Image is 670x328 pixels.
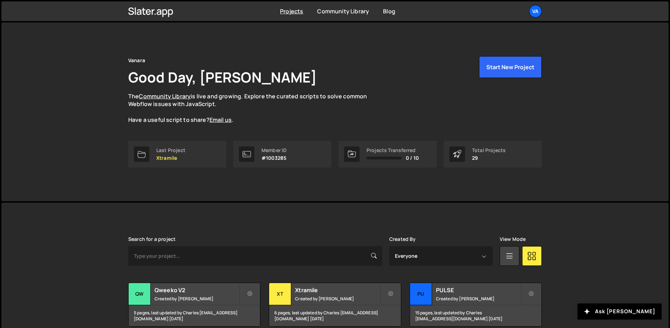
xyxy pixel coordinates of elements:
[269,283,291,305] div: Xt
[128,141,226,168] a: Last Project Xtramile
[410,305,541,326] div: 15 pages, last updated by Charles [EMAIL_ADDRESS][DOMAIN_NAME] [DATE]
[128,283,260,327] a: Qw Qweeko V2 Created by [PERSON_NAME] 5 pages, last updated by Charles [EMAIL_ADDRESS][DOMAIN_NAM...
[128,56,145,65] div: Vanara
[472,155,506,161] p: 29
[295,296,380,302] small: Created by [PERSON_NAME]
[269,305,401,326] div: 6 pages, last updated by Charles [EMAIL_ADDRESS][DOMAIN_NAME] [DATE]
[128,67,317,87] h1: Good Day, [PERSON_NAME]
[367,147,419,153] div: Projects Transferred
[210,116,232,124] a: Email us
[472,147,506,153] div: Total Projects
[261,147,287,153] div: Member ID
[383,7,395,15] a: Blog
[128,92,381,124] p: The is live and growing. Explore the curated scripts to solve common Webflow issues with JavaScri...
[529,5,542,18] a: Va
[139,92,191,100] a: Community Library
[436,286,520,294] h2: PULSE
[436,296,520,302] small: Created by [PERSON_NAME]
[269,283,401,327] a: Xt Xtramile Created by [PERSON_NAME] 6 pages, last updated by Charles [EMAIL_ADDRESS][DOMAIN_NAME...
[280,7,303,15] a: Projects
[129,305,260,326] div: 5 pages, last updated by Charles [EMAIL_ADDRESS][DOMAIN_NAME] [DATE]
[479,56,542,78] button: Start New Project
[500,236,526,242] label: View Mode
[156,155,185,161] p: Xtramile
[317,7,369,15] a: Community Library
[155,296,239,302] small: Created by [PERSON_NAME]
[261,155,287,161] p: #1003285
[389,236,416,242] label: Created By
[128,246,382,266] input: Type your project...
[129,283,151,305] div: Qw
[295,286,380,294] h2: Xtramile
[155,286,239,294] h2: Qweeko V2
[577,303,662,320] button: Ask [PERSON_NAME]
[410,283,432,305] div: PU
[410,283,542,327] a: PU PULSE Created by [PERSON_NAME] 15 pages, last updated by Charles [EMAIL_ADDRESS][DOMAIN_NAME] ...
[156,147,185,153] div: Last Project
[406,155,419,161] span: 0 / 10
[128,236,176,242] label: Search for a project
